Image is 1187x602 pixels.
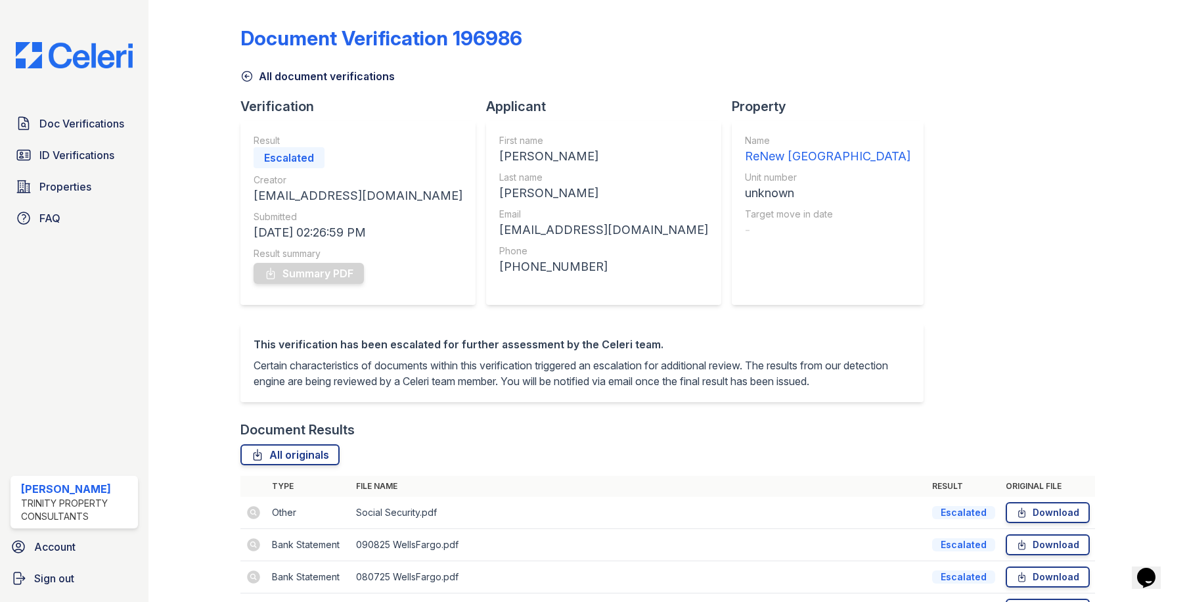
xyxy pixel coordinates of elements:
div: [PERSON_NAME] [499,184,708,202]
a: All document verifications [240,68,395,84]
th: Result [927,476,1000,497]
a: Doc Verifications [11,110,138,137]
div: Applicant [486,97,732,116]
span: Properties [39,179,91,195]
div: [PERSON_NAME] [499,147,708,166]
a: Download [1006,534,1090,555]
div: Document Results [240,421,355,439]
th: Type [267,476,351,497]
div: Escalated [932,538,995,551]
span: Doc Verifications [39,116,124,131]
div: Phone [499,244,708,258]
div: Result summary [254,247,462,260]
div: Verification [240,97,486,116]
div: Submitted [254,210,462,223]
td: Bank Statement [267,529,351,561]
span: Account [34,539,76,555]
img: CE_Logo_Blue-a8612792a0a2168367f1c8372b55b34899dd931a85d93a1a3d3e32e68fde9ad4.png [5,42,143,68]
a: All originals [240,444,340,465]
td: Other [267,497,351,529]
p: Certain characteristics of documents within this verification triggered an escalation for additio... [254,358,910,389]
th: File name [351,476,926,497]
div: Escalated [932,506,995,519]
div: unknown [745,184,910,202]
span: ID Verifications [39,147,114,163]
a: Download [1006,567,1090,588]
div: Last name [499,171,708,184]
span: Sign out [34,570,74,586]
a: Account [5,534,143,560]
div: [DATE] 02:26:59 PM [254,223,462,242]
div: Trinity Property Consultants [21,497,133,523]
iframe: chat widget [1132,549,1174,589]
a: Name ReNew [GEOGRAPHIC_DATA] [745,134,910,166]
a: Sign out [5,565,143,591]
span: FAQ [39,210,60,226]
div: First name [499,134,708,147]
div: Unit number [745,171,910,184]
th: Original file [1000,476,1095,497]
div: ReNew [GEOGRAPHIC_DATA] [745,147,910,166]
a: ID Verifications [11,142,138,168]
td: Social Security.pdf [351,497,926,529]
div: [EMAIL_ADDRESS][DOMAIN_NAME] [499,221,708,239]
a: FAQ [11,205,138,231]
div: Document Verification 196986 [240,26,522,50]
div: Target move in date [745,208,910,221]
div: Email [499,208,708,221]
div: Property [732,97,934,116]
div: This verification has been escalated for further assessment by the Celeri team. [254,336,910,352]
td: Bank Statement [267,561,351,593]
a: Properties [11,174,138,200]
div: Name [745,134,910,147]
div: Result [254,134,462,147]
div: [PHONE_NUMBER] [499,258,708,276]
div: Escalated [254,147,325,168]
td: 080725 WellsFargo.pdf [351,561,926,593]
td: 090825 WellsFargo.pdf [351,529,926,561]
div: - [745,221,910,239]
div: Creator [254,174,462,187]
div: Escalated [932,570,995,584]
a: Download [1006,502,1090,523]
div: [PERSON_NAME] [21,481,133,497]
div: [EMAIL_ADDRESS][DOMAIN_NAME] [254,187,462,205]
